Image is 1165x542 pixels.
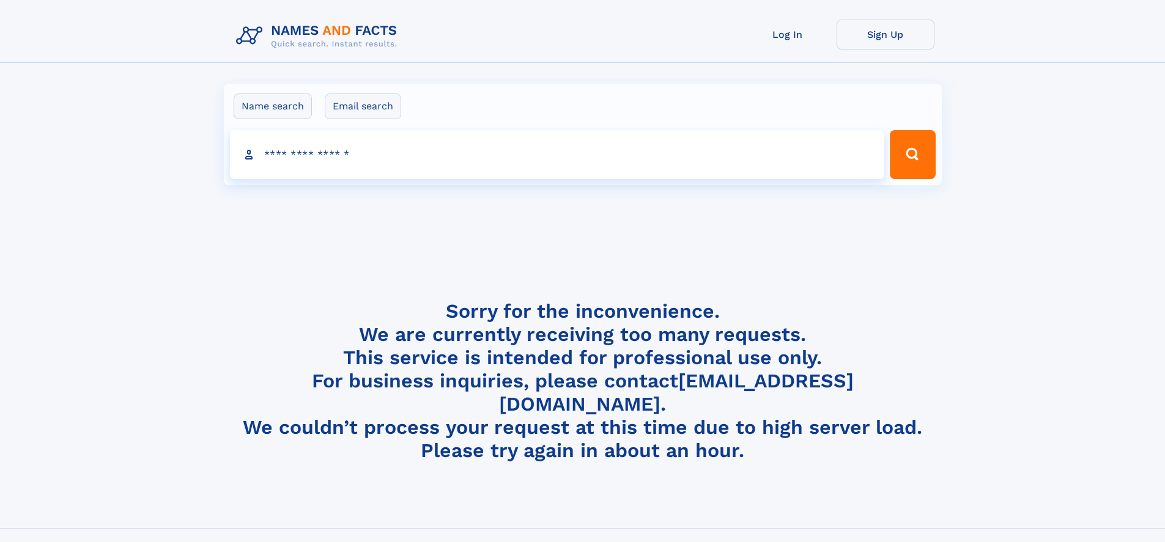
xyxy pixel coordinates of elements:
[499,369,854,416] a: [EMAIL_ADDRESS][DOMAIN_NAME]
[837,20,934,49] a: Sign Up
[231,20,407,53] img: Logo Names and Facts
[890,130,935,179] button: Search Button
[234,93,312,119] label: Name search
[739,20,837,49] a: Log In
[230,130,885,179] input: search input
[325,93,401,119] label: Email search
[231,299,934,463] h4: Sorry for the inconvenience. We are currently receiving too many requests. This service is intend...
